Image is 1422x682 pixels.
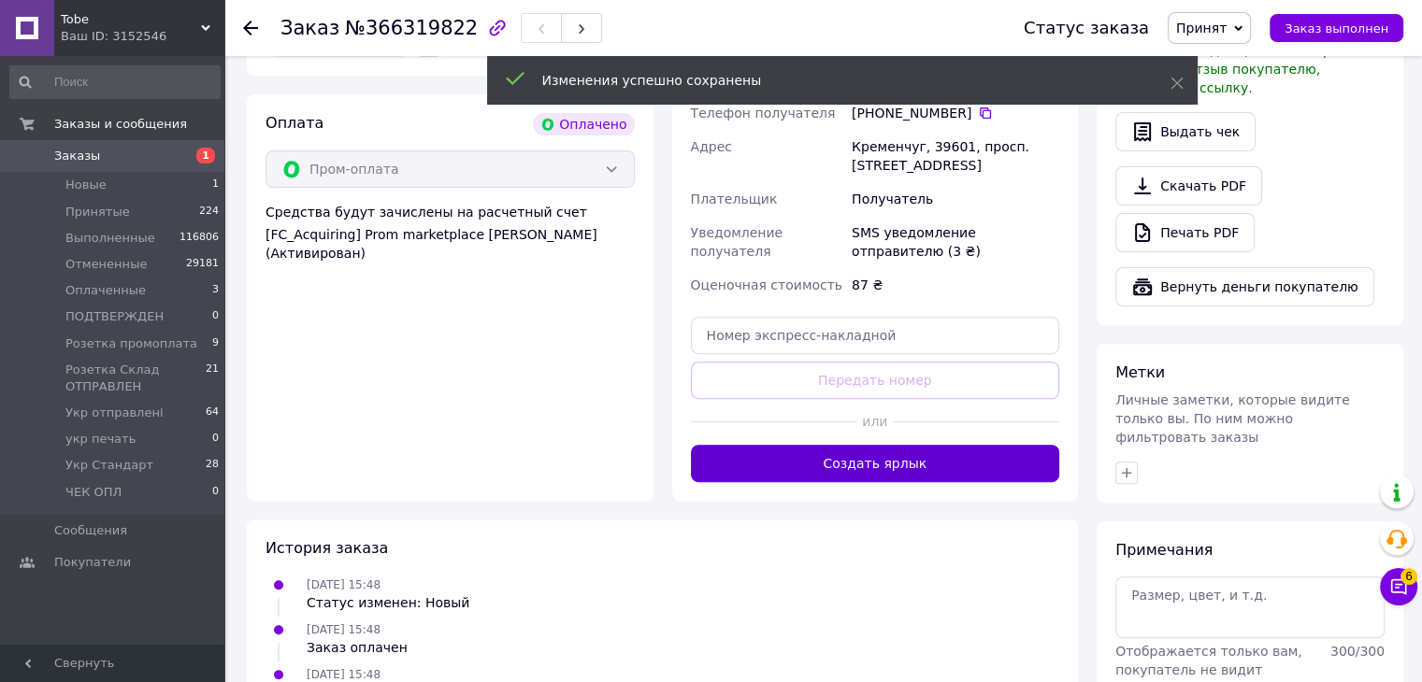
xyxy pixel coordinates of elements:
[54,148,100,164] span: Заказы
[65,457,153,474] span: Укр Стандарт
[1115,112,1256,151] button: Выдать чек
[266,114,323,132] span: Оплата
[848,130,1063,182] div: Кременчуг, 39601, просп. [STREET_ADDRESS]
[61,11,201,28] span: Tobe
[54,116,187,133] span: Заказы и сообщения
[65,282,146,299] span: Оплаченные
[1115,392,1350,445] span: Личные заметки, которые видите только вы. По ним можно фильтровать заказы
[1400,568,1417,585] span: 6
[212,308,219,325] span: 0
[206,457,219,474] span: 28
[212,431,219,448] span: 0
[691,445,1060,482] button: Создать ярлык
[65,256,147,273] span: Отмененные
[848,182,1063,216] div: Получатель
[307,668,381,681] span: [DATE] 15:48
[65,204,130,220] span: Принятые
[243,19,258,37] div: Вернуться назад
[266,203,635,263] div: Средства будут зачислены на расчетный счет
[65,405,163,421] span: Укр отправлені
[1330,644,1385,659] span: 300 / 300
[345,17,478,39] span: №366319822
[1115,43,1371,95] span: У вас есть 30 дней, чтобы отправить запрос на отзыв покупателю, скопировав ссылку.
[691,225,783,259] span: Уведомление получателя
[848,216,1063,268] div: SMS уведомление отправителю (3 ₴)
[65,308,164,325] span: ПОДТВЕРЖДЕН
[1270,14,1403,42] button: Заказ выполнен
[65,177,107,193] span: Новые
[1285,21,1388,36] span: Заказ выполнен
[1115,166,1262,206] a: Скачать PDF
[533,113,634,135] div: Оплачено
[206,362,219,395] span: 21
[212,484,219,501] span: 0
[196,148,215,163] span: 1
[280,17,339,39] span: Заказ
[856,412,893,431] span: или
[54,554,131,571] span: Покупатели
[307,638,408,657] div: Заказ оплачен
[1024,19,1149,37] div: Статус заказа
[266,225,635,263] div: [FC_Acquiring] Prom marketplace [PERSON_NAME] (Активирован)
[199,204,219,220] span: 224
[1380,568,1417,605] button: Чат с покупателем6
[212,335,219,352] span: 9
[65,362,206,395] span: Розетка Склад ОТПРАВЛЕН
[212,177,219,193] span: 1
[852,104,1059,122] div: [PHONE_NUMBER]
[542,71,1124,90] div: Изменения успешно сохранены
[1115,541,1213,559] span: Примечания
[691,317,1060,354] input: Номер экспресс-накладной
[307,623,381,636] span: [DATE] 15:48
[266,539,388,557] span: История заказа
[9,65,221,99] input: Поиск
[691,192,778,206] span: Плательщик
[307,578,381,591] span: [DATE] 15:48
[65,484,122,501] span: ЧЕК ОПЛ
[65,431,136,448] span: укр печать
[180,230,219,247] span: 116806
[65,335,197,352] span: Розетка промоплата
[1115,213,1255,252] a: Печать PDF
[186,256,219,273] span: 29181
[307,593,469,612] div: Статус изменен: Новый
[1115,363,1165,381] span: Метки
[61,28,224,45] div: Ваш ID: 3152546
[212,282,219,299] span: 3
[1176,21,1227,36] span: Принят
[691,277,843,292] span: Оценочная стоимость
[1115,267,1374,306] button: Вернуть деньги покупателю
[206,405,219,421] span: 64
[848,268,1063,302] div: 87 ₴
[54,522,127,539] span: Сообщения
[65,230,155,247] span: Выполненные
[691,139,732,154] span: Адрес
[691,106,836,121] span: Телефон получателя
